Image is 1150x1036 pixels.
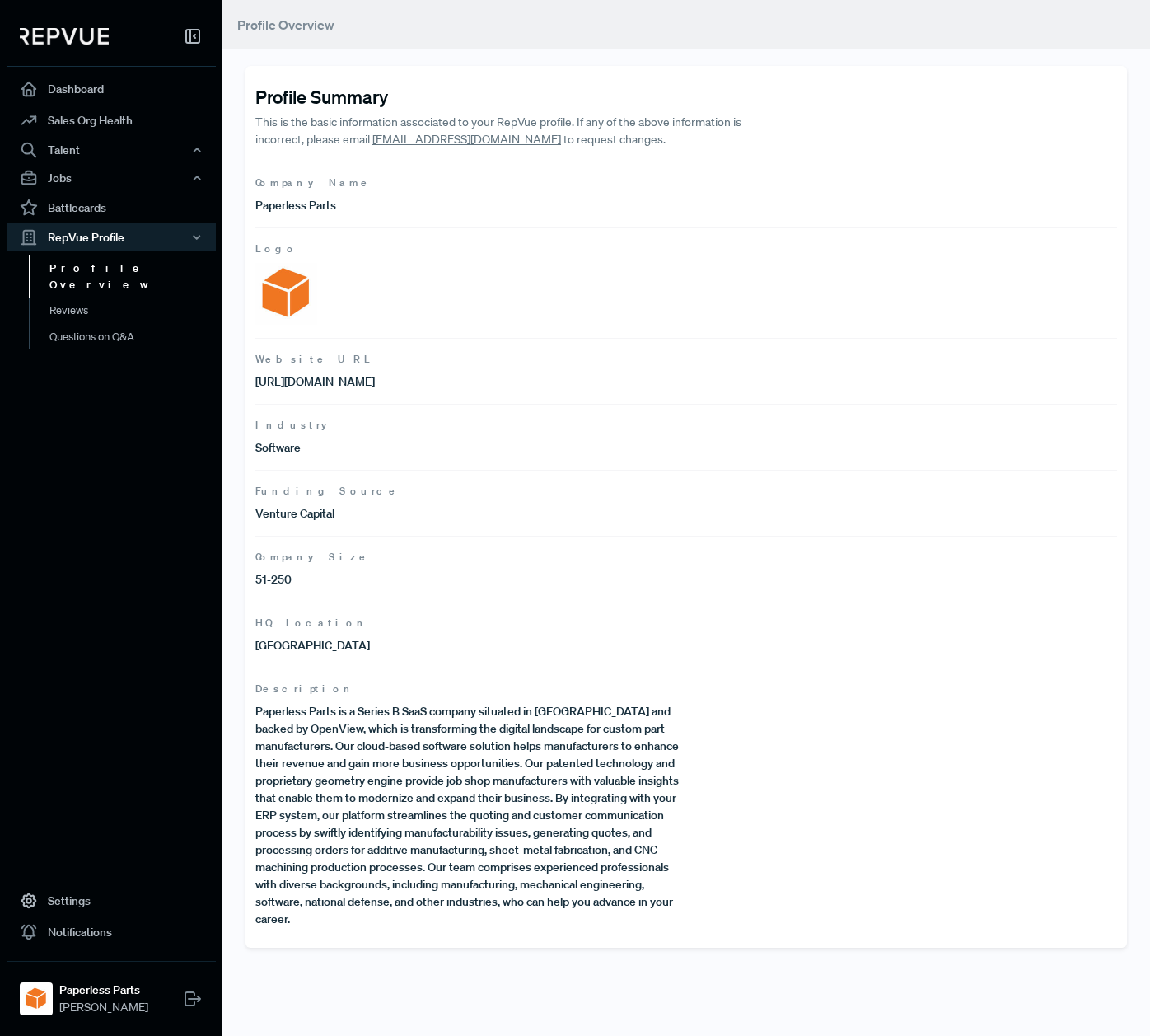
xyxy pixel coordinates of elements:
[59,982,148,999] strong: Paperless Parts
[255,241,1117,256] span: Logo
[255,571,686,588] p: 51-250
[255,86,1117,107] h4: Profile Summary
[255,484,1117,499] span: Funding Source
[7,916,216,948] a: Notifications
[7,105,216,136] a: Sales Org Health
[255,550,1117,565] span: Company Size
[255,373,686,391] p: [URL][DOMAIN_NAME]
[255,263,317,325] img: Logo
[20,28,109,45] img: RepVue
[7,885,216,916] a: Settings
[29,324,238,350] a: Questions on Q&A
[255,703,686,928] p: Paperless Parts is a Series B SaaS company situated in [GEOGRAPHIC_DATA] and backed by OpenView, ...
[7,223,216,251] button: RepVue Profile
[255,114,773,148] p: This is the basic information associated to your RepVue profile. If any of the above information ...
[7,136,216,164] button: Talent
[237,16,334,33] span: Profile Overview
[59,999,148,1016] span: [PERSON_NAME]
[255,197,686,214] p: Paperless Parts
[255,418,1117,433] span: Industry
[7,164,216,192] button: Jobs
[29,298,238,324] a: Reviews
[7,73,216,105] a: Dashboard
[372,132,561,147] a: [EMAIL_ADDRESS][DOMAIN_NAME]
[23,986,49,1012] img: Paperless Parts
[255,682,1117,696] span: Description
[29,255,238,298] a: Profile Overview
[255,352,1117,367] span: Website URL
[255,616,1117,631] span: HQ Location
[255,439,686,457] p: Software
[7,192,216,223] a: Battlecards
[255,637,686,654] p: [GEOGRAPHIC_DATA]
[255,505,686,523] p: Venture Capital
[255,176,1117,190] span: Company Name
[7,961,216,1023] a: Paperless PartsPaperless Parts[PERSON_NAME]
